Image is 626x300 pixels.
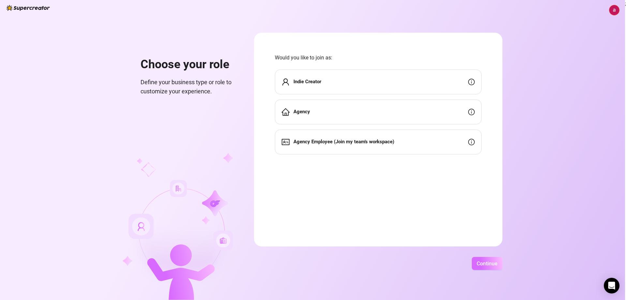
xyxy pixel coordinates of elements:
span: idcard [282,138,290,146]
span: home [282,108,290,116]
span: info-circle [468,79,475,85]
span: user [282,78,290,86]
span: info-circle [468,139,475,145]
div: Open Intercom Messenger [604,278,619,293]
h1: Choose your role [141,57,238,72]
span: Define your business type or role to customize your experience. [141,78,238,96]
span: info-circle [468,109,475,115]
button: Continue [472,257,502,270]
img: ACg8ocJniAVhIs06cUCCrEC-HjtmWKJwhicoPVVDr0b6mCza80rkLg=s96-c [609,5,619,15]
strong: Indie Creator [293,79,321,85]
strong: Agency Employee (Join my team's workspace) [293,139,394,145]
span: Would you like to join as: [275,54,482,62]
img: logo [7,5,50,11]
span: Continue [477,261,498,267]
strong: Agency [293,109,310,115]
